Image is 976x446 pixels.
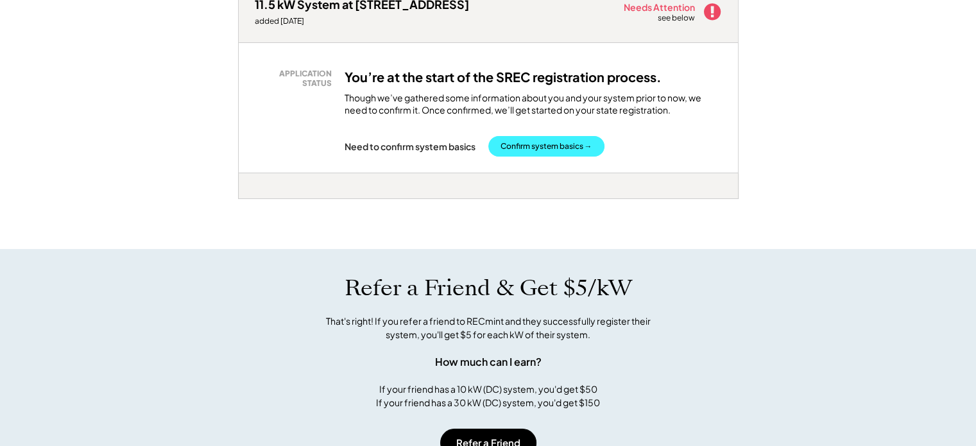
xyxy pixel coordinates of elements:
div: Need to confirm system basics [345,141,475,152]
h3: You’re at the start of the SREC registration process. [345,69,662,85]
h1: Refer a Friend & Get $5/kW [345,275,632,302]
div: How much can I earn? [435,354,542,370]
div: APPLICATION STATUS [261,69,332,89]
div: ctmr43p7 - MD 1.5x (BT) [238,199,281,204]
div: added [DATE] [255,16,469,26]
button: Confirm system basics → [488,136,604,157]
div: Needs Attention [624,3,696,12]
div: That's right! If you refer a friend to RECmint and they successfully register their system, you'l... [312,314,665,341]
div: If your friend has a 10 kW (DC) system, you'd get $50 If your friend has a 30 kW (DC) system, you... [376,382,600,409]
div: Though we’ve gathered some information about you and your system prior to now, we need to confirm... [345,92,722,117]
div: see below [658,13,696,24]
